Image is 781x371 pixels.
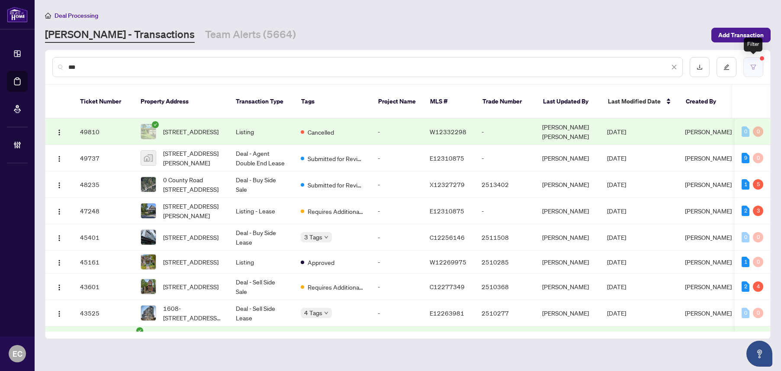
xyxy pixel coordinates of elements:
img: thumbnail-img [141,306,156,320]
th: Last Modified Date [601,85,679,119]
span: [DATE] [607,283,626,290]
td: Listing [229,119,294,145]
span: edit [723,64,730,70]
td: [PERSON_NAME] [535,251,600,274]
td: Deal - Sell Side Lease [229,300,294,326]
img: Logo [56,155,63,162]
td: 49737 [73,145,134,171]
button: edit [717,57,736,77]
a: [PERSON_NAME] - Transactions [45,27,195,43]
td: - [371,145,423,171]
button: download [690,57,710,77]
td: 43525 [73,300,134,326]
button: Logo [52,230,66,244]
td: 2510285 [475,251,535,274]
span: 1608-[STREET_ADDRESS][PERSON_NAME] [163,303,222,323]
span: 4 Tags [304,308,322,318]
span: check-circle [152,121,159,128]
span: [DATE] [607,233,626,241]
span: [DATE] [607,181,626,188]
span: E12310875 [430,207,464,215]
th: Tags [294,85,371,119]
td: 48235 [73,171,134,198]
span: [PERSON_NAME] [685,258,732,266]
span: Requires Additional Docs [308,282,364,292]
span: [DATE] [607,258,626,266]
th: Created By [679,85,731,119]
img: logo [7,6,28,23]
img: thumbnail-img [141,230,156,245]
div: 0 [742,126,749,137]
img: thumbnail-img [141,124,156,139]
span: [STREET_ADDRESS] [163,127,219,136]
img: Logo [56,235,63,242]
span: Approved [308,258,334,267]
td: - [371,251,423,274]
div: 2 [742,281,749,292]
th: Ticket Number [73,85,134,119]
th: Project Name [371,85,423,119]
td: Listing - Lease [229,198,294,224]
td: 2513402 [475,171,535,198]
td: Deal - Sell Side Sale [229,274,294,300]
td: Deal - Buy Side Sale [229,171,294,198]
button: filter [743,57,763,77]
span: C12256146 [430,233,465,241]
td: [PERSON_NAME] [PERSON_NAME] [535,119,600,145]
td: [PERSON_NAME] [535,300,600,326]
span: [PERSON_NAME] [685,309,732,317]
button: Logo [52,125,66,139]
td: [PERSON_NAME] [535,145,600,171]
span: Last Modified Date [608,97,661,106]
span: close [671,64,677,70]
span: Deal Processing [55,12,98,19]
td: [PERSON_NAME] [535,198,600,224]
img: Logo [56,259,63,266]
div: 5 [753,179,763,190]
button: Logo [52,255,66,269]
span: [PERSON_NAME] [685,233,732,241]
span: [STREET_ADDRESS] [163,232,219,242]
img: Logo [56,129,63,136]
td: 43601 [73,274,134,300]
td: [PERSON_NAME] [535,274,600,300]
span: [PERSON_NAME] [685,283,732,290]
button: Logo [52,306,66,320]
span: Submitted for Review [308,180,364,190]
span: [DATE] [607,154,626,162]
th: Property Address [134,85,229,119]
td: - [371,198,423,224]
td: - [371,171,423,198]
span: down [324,235,328,239]
span: check-circle [136,327,143,334]
td: 2510368 [475,274,535,300]
th: MLS # [423,85,475,119]
td: 2510277 [475,300,535,326]
td: - [475,119,535,145]
span: [PERSON_NAME] [685,128,732,135]
span: [PERSON_NAME] [685,181,732,188]
span: [STREET_ADDRESS] [163,257,219,267]
button: Logo [52,151,66,165]
img: Logo [56,310,63,317]
span: down [324,311,328,315]
td: 2511508 [475,224,535,251]
div: 9 [742,153,749,163]
img: thumbnail-img [141,255,156,269]
span: [PERSON_NAME] [685,207,732,215]
span: Add Transaction [718,28,764,42]
span: 0 County Road [STREET_ADDRESS] [163,175,222,194]
div: 4 [753,281,763,292]
button: Logo [52,204,66,218]
span: download [697,64,703,70]
img: Logo [56,208,63,215]
td: [PERSON_NAME] [535,171,600,198]
span: Submitted for Review [308,154,364,163]
td: - [371,274,423,300]
div: 0 [753,232,763,242]
button: Logo [52,280,66,294]
span: [STREET_ADDRESS][PERSON_NAME] [163,148,222,168]
td: - [475,145,535,171]
img: Logo [56,182,63,189]
img: thumbnail-img [141,151,156,165]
